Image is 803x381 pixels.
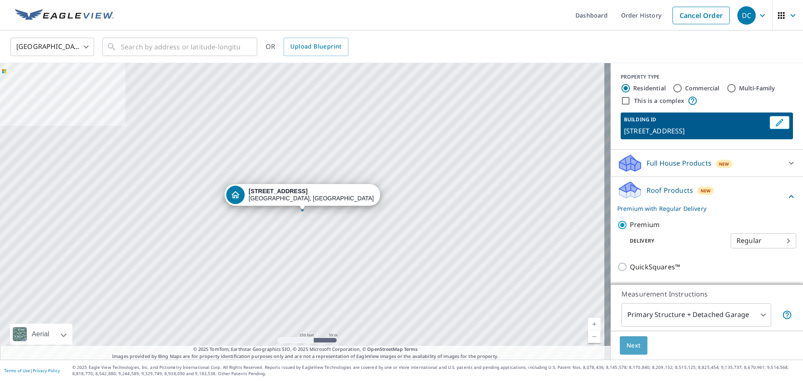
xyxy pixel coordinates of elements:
[617,153,796,173] div: Full House ProductsNew
[225,184,380,210] div: Dropped pin, building 1, Residential property, 11 Magnolia Ave Denville, NJ 07834
[29,324,52,345] div: Aerial
[10,324,72,345] div: Aerial
[621,289,792,299] p: Measurement Instructions
[249,188,308,194] strong: [STREET_ADDRESS]
[621,73,793,81] div: PROPERTY TYPE
[10,35,94,59] div: [GEOGRAPHIC_DATA]
[617,204,786,213] p: Premium with Regular Delivery
[33,368,60,373] a: Privacy Policy
[404,346,418,352] a: Terms
[630,262,680,272] p: QuickSquares™
[634,97,684,105] label: This is a complex
[701,187,711,194] span: New
[627,340,641,351] span: Next
[193,346,418,353] span: © 2025 TomTom, Earthstar Geographics SIO, © 2025 Microsoft Corporation, ©
[588,330,601,343] a: Current Level 17, Zoom Out
[770,116,790,129] button: Edit building 1
[72,364,799,377] p: © 2025 Eagle View Technologies, Inc. and Pictometry International Corp. All Rights Reserved. Repo...
[266,38,348,56] div: OR
[617,237,731,245] p: Delivery
[685,84,720,92] label: Commercial
[249,188,374,202] div: [GEOGRAPHIC_DATA], [GEOGRAPHIC_DATA] 07834
[647,185,693,195] p: Roof Products
[290,41,341,52] span: Upload Blueprint
[737,6,756,25] div: DC
[633,84,666,92] label: Residential
[620,336,647,355] button: Next
[647,158,711,168] p: Full House Products
[673,7,730,24] a: Cancel Order
[367,346,402,352] a: OpenStreetMap
[624,116,656,123] p: BUILDING ID
[4,368,60,373] p: |
[121,35,240,59] input: Search by address or latitude-longitude
[624,126,766,136] p: [STREET_ADDRESS]
[4,368,30,373] a: Terms of Use
[739,84,775,92] label: Multi-Family
[15,9,114,22] img: EV Logo
[621,303,771,327] div: Primary Structure + Detached Garage
[719,161,729,167] span: New
[782,310,792,320] span: Your report will include the primary structure and a detached garage if one exists.
[630,220,660,230] p: Premium
[617,180,796,213] div: Roof ProductsNewPremium with Regular Delivery
[588,318,601,330] a: Current Level 17, Zoom In
[284,38,348,56] a: Upload Blueprint
[731,229,796,253] div: Regular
